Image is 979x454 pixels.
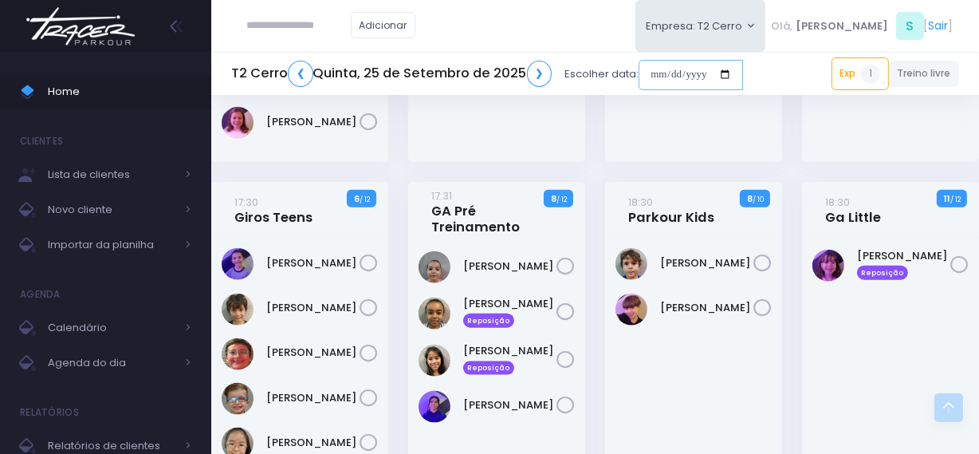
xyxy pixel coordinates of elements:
[222,294,254,326] img: Gabriel Linck Takimoto da Silva
[463,259,556,274] a: [PERSON_NAME]
[231,61,552,87] h5: T2 Cerro Quinta, 25 de Setembro de 2025
[772,18,793,34] span: Olá,
[825,194,881,226] a: 18:30Ga Little
[48,81,191,102] span: Home
[360,195,370,204] small: / 12
[463,314,514,328] span: Reposição
[765,8,959,44] div: [ ]
[527,61,552,87] a: ❯
[753,195,764,204] small: / 10
[463,343,556,375] a: [PERSON_NAME] Reposição
[889,61,960,87] a: Treino livre
[266,255,360,271] a: [PERSON_NAME]
[463,296,556,328] a: [PERSON_NAME] Reposição
[354,192,360,205] strong: 6
[660,300,753,316] a: [PERSON_NAME]
[234,194,313,226] a: 17:30Giros Teens
[796,18,888,34] span: [PERSON_NAME]
[48,164,175,185] span: Lista de clientes
[48,353,175,373] span: Agenda do dia
[857,248,950,280] a: [PERSON_NAME] Reposição
[825,195,850,210] small: 18:30
[222,338,254,370] img: Gabriel bicca da costa
[660,255,753,271] a: [PERSON_NAME]
[419,298,450,330] img: Caroline Pacheco Duarte
[288,61,313,87] a: ❮
[351,12,416,38] a: Adicionar
[950,195,961,204] small: / 12
[266,435,360,451] a: [PERSON_NAME]
[266,114,360,130] a: [PERSON_NAME]
[929,18,949,34] a: Sair
[48,318,175,338] span: Calendário
[944,192,950,205] strong: 11
[222,383,254,415] img: Max Wainer
[20,278,61,310] h4: Agenda
[231,56,743,93] div: Escolher data:
[857,266,908,280] span: Reposição
[222,248,254,280] img: Bernardo Vinciguerra
[628,194,714,226] a: 18:30Parkour Kids
[222,107,254,139] img: Laryssa Costa
[419,345,450,377] img: Catharina Morais Ablas
[812,250,844,282] img: Maria Clara Gallo
[419,391,450,423] img: Lali Anita Novaes Ramtohul
[266,345,360,361] a: [PERSON_NAME]
[234,195,258,210] small: 17:30
[48,235,175,255] span: Importar da planilha
[896,12,924,40] span: S
[463,397,556,413] a: [PERSON_NAME]
[20,397,79,428] h4: Relatórios
[431,188,452,203] small: 17:31
[832,57,889,89] a: Exp1
[556,195,567,204] small: / 12
[431,188,556,235] a: 17:31GA Pré Treinamento
[747,192,753,205] strong: 8
[615,248,647,280] img: ARTHUR PARRINI
[419,251,450,283] img: Andreza christianini martinez
[628,195,653,210] small: 18:30
[861,65,880,84] span: 1
[20,125,63,157] h4: Clientes
[266,390,360,406] a: [PERSON_NAME]
[48,199,175,220] span: Novo cliente
[615,294,647,326] img: Luca Spina
[266,300,360,316] a: [PERSON_NAME]
[551,192,556,205] strong: 8
[463,361,514,376] span: Reposição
